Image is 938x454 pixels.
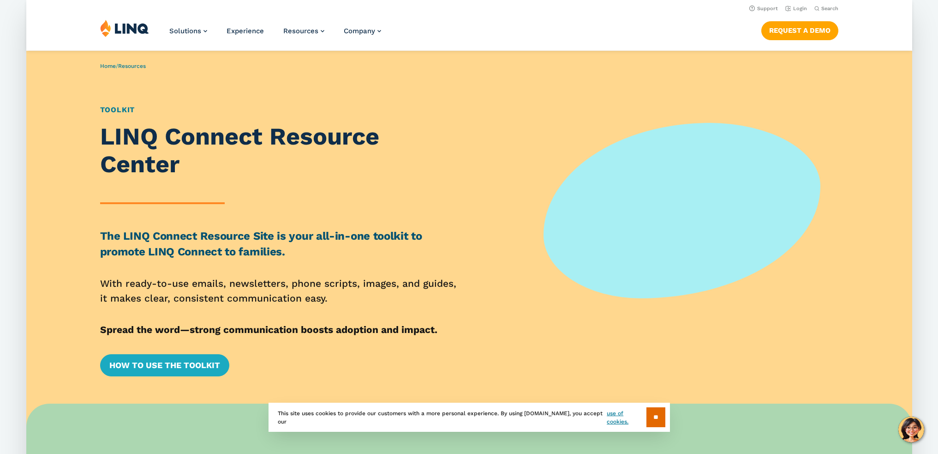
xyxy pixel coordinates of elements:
a: Request a Demo [761,21,838,40]
button: Hello, have a question? Let’s chat. [898,417,924,442]
a: Support [749,6,777,12]
button: Open Search Bar [814,5,838,12]
span: Solutions [169,27,201,35]
a: Experience [227,27,264,35]
a: Resources [283,27,324,35]
a: Resources [118,63,146,69]
a: Login [785,6,807,12]
span: Resources [283,27,318,35]
span: / [100,63,146,69]
img: LINQ | K‑12 Software [100,19,149,37]
strong: Spread the word—strong communication boosts adoption and impact. [100,324,437,335]
span: Search [821,6,838,12]
strong: The LINQ Connect Resource Site is your all-in-one toolkit to promote LINQ Connect to families. [100,230,422,258]
nav: Utility Navigation [26,3,912,13]
a: use of cookies. [607,409,646,426]
a: Toolkit [100,105,135,114]
span: Company [344,27,375,35]
a: How to Use the Toolkit [100,354,229,376]
a: Solutions [169,27,207,35]
a: Home [100,63,116,69]
p: With ready-to-use emails, newsletters, phone scripts, images, and guides, it makes clear, consist... [100,276,458,306]
div: This site uses cookies to provide our customers with a more personal experience. By using [DOMAIN... [269,403,670,432]
nav: Primary Navigation [169,19,381,50]
h1: LINQ Connect Resource Center [100,123,458,178]
nav: Button Navigation [761,19,838,40]
a: Company [344,27,381,35]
